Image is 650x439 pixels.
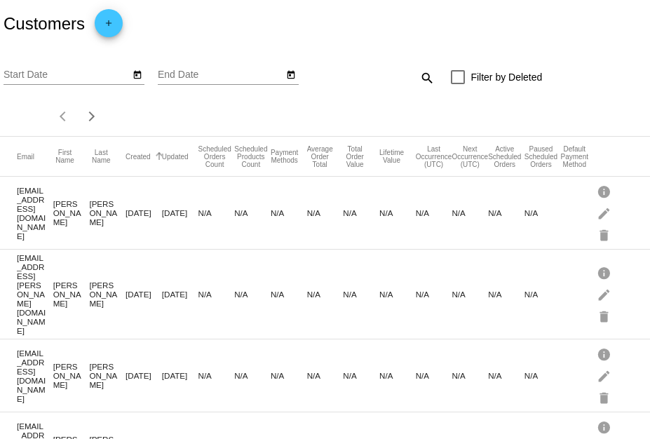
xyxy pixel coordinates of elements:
[307,145,333,168] button: Change sorting for AverageScheduledOrderTotal
[416,286,452,302] mat-cell: N/A
[162,152,189,161] button: Change sorting for UpdatedUtc
[418,67,435,88] mat-icon: search
[597,386,614,408] mat-icon: delete
[597,262,614,283] mat-icon: info
[53,277,90,311] mat-cell: [PERSON_NAME]
[488,367,524,384] mat-cell: N/A
[597,365,614,386] mat-icon: edit
[524,205,561,221] mat-cell: N/A
[307,286,344,302] mat-cell: N/A
[162,205,198,221] mat-cell: [DATE]
[452,205,488,221] mat-cell: N/A
[524,145,557,168] button: Change sorting for PausedScheduledOrdersCount
[100,18,117,35] mat-icon: add
[234,367,271,384] mat-cell: N/A
[198,286,235,302] mat-cell: N/A
[4,69,130,81] input: Start Date
[89,149,113,164] button: Change sorting for LastName
[379,205,416,221] mat-cell: N/A
[597,180,614,202] mat-icon: info
[524,367,561,384] mat-cell: N/A
[271,149,298,164] button: Change sorting for PaymentMethodsCount
[53,149,77,164] button: Change sorting for FirstName
[126,286,162,302] mat-cell: [DATE]
[416,367,452,384] mat-cell: N/A
[198,205,235,221] mat-cell: N/A
[271,367,307,384] mat-cell: N/A
[416,205,452,221] mat-cell: N/A
[343,145,367,168] button: Change sorting for TotalScheduledOrderValue
[597,202,614,224] mat-icon: edit
[126,152,151,161] button: Change sorting for CreatedUtc
[78,102,106,130] button: Next page
[53,358,90,393] mat-cell: [PERSON_NAME]
[53,196,90,230] mat-cell: [PERSON_NAME]
[488,205,524,221] mat-cell: N/A
[524,286,561,302] mat-cell: N/A
[379,149,404,164] button: Change sorting for ScheduledOrderLTV
[343,205,379,221] mat-cell: N/A
[343,286,379,302] mat-cell: N/A
[452,145,488,168] button: Change sorting for NextScheduledOrderOccurrenceUtc
[597,224,614,245] mat-icon: delete
[234,145,267,168] button: Change sorting for TotalProductsScheduledCount
[284,67,299,81] button: Open calendar
[17,152,34,161] button: Change sorting for Email
[488,145,521,168] button: Change sorting for ActiveScheduledOrdersCount
[89,358,126,393] mat-cell: [PERSON_NAME]
[162,367,198,384] mat-cell: [DATE]
[17,250,53,339] mat-cell: [EMAIL_ADDRESS][PERSON_NAME][DOMAIN_NAME]
[234,205,271,221] mat-cell: N/A
[488,286,524,302] mat-cell: N/A
[597,343,614,365] mat-icon: info
[307,367,344,384] mat-cell: N/A
[198,145,231,168] button: Change sorting for TotalScheduledOrdersCount
[17,345,53,407] mat-cell: [EMAIL_ADDRESS][DOMAIN_NAME]
[158,69,284,81] input: End Date
[470,69,542,86] span: Filter by Deleted
[234,286,271,302] mat-cell: N/A
[416,145,452,168] button: Change sorting for LastScheduledOrderOccurrenceUtc
[50,102,78,130] button: Previous page
[343,367,379,384] mat-cell: N/A
[452,286,488,302] mat-cell: N/A
[162,286,198,302] mat-cell: [DATE]
[130,67,144,81] button: Open calendar
[597,305,614,327] mat-icon: delete
[561,145,588,168] button: Change sorting for DefaultPaymentMethod
[307,205,344,221] mat-cell: N/A
[198,367,235,384] mat-cell: N/A
[89,196,126,230] mat-cell: [PERSON_NAME]
[379,367,416,384] mat-cell: N/A
[452,367,488,384] mat-cell: N/A
[126,367,162,384] mat-cell: [DATE]
[379,286,416,302] mat-cell: N/A
[597,283,614,305] mat-icon: edit
[271,286,307,302] mat-cell: N/A
[126,205,162,221] mat-cell: [DATE]
[597,416,614,438] mat-icon: info
[4,14,85,34] h2: Customers
[271,205,307,221] mat-cell: N/A
[17,182,53,244] mat-cell: [EMAIL_ADDRESS][DOMAIN_NAME]
[89,277,126,311] mat-cell: [PERSON_NAME]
